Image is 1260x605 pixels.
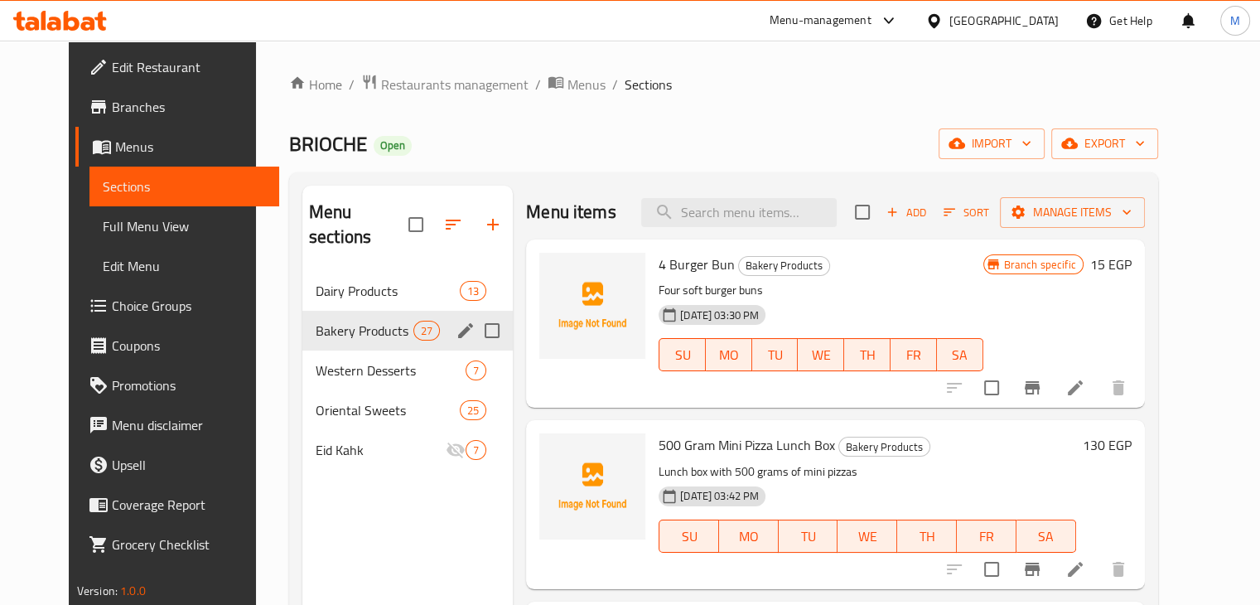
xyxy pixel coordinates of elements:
span: Full Menu View [103,216,266,236]
span: Select to update [974,552,1009,587]
a: Edit Menu [89,246,279,286]
a: Promotions [75,365,279,405]
span: SA [1023,525,1069,549]
span: [DATE] 03:42 PM [673,488,765,504]
span: WE [804,343,838,367]
span: Version: [77,580,118,602]
a: Coupons [75,326,279,365]
a: Full Menu View [89,206,279,246]
a: Choice Groups [75,286,279,326]
span: Dairy Products [316,281,460,301]
span: Coupons [112,336,266,356]
input: search [641,198,837,227]
span: SU [666,343,699,367]
h2: Menu items [526,200,616,225]
span: Branch specific [997,257,1083,273]
svg: Inactive section [446,440,466,460]
span: 27 [414,323,439,339]
span: FR [897,343,930,367]
span: Select all sections [398,207,433,242]
button: export [1051,128,1158,159]
h6: 130 EGP [1083,433,1132,457]
span: Sort items [933,200,1000,225]
h6: 15 EGP [1090,253,1132,276]
a: Edit menu item [1065,378,1085,398]
span: Manage items [1013,202,1132,223]
div: Bakery Products27edit [302,311,513,351]
button: TU [779,520,838,553]
span: BRIOCHE [289,125,367,162]
button: FR [891,338,937,371]
button: FR [957,520,1016,553]
span: MO [712,343,746,367]
button: delete [1098,368,1138,408]
span: WE [844,525,891,549]
span: export [1064,133,1145,154]
div: items [460,281,486,301]
span: Select section [845,195,880,230]
h2: Menu sections [309,200,408,249]
span: Eid Kahk [316,440,446,460]
a: Upsell [75,445,279,485]
span: Sections [103,177,266,196]
span: 7 [466,443,485,458]
div: [GEOGRAPHIC_DATA] [949,12,1059,30]
span: Branches [112,97,266,117]
span: Coverage Report [112,495,266,515]
span: Add [884,203,929,222]
span: Sections [625,75,672,94]
a: Coverage Report [75,485,279,525]
div: Open [374,136,412,156]
div: Western Desserts [316,361,466,380]
div: Western Desserts7 [302,351,513,390]
span: Menus [567,75,606,94]
div: Menu-management [770,11,871,31]
div: items [466,361,486,380]
span: Bakery Products [316,321,413,341]
span: 7 [466,363,485,379]
span: Grocery Checklist [112,535,266,554]
div: Bakery Products [738,256,830,276]
span: TH [904,525,950,549]
div: Dairy Products13 [302,271,513,311]
span: Edit Restaurant [112,57,266,77]
img: 500 Gram Mini Pizza Lunch Box [539,433,645,540]
span: TU [785,525,832,549]
span: SU [666,525,712,549]
span: Edit Menu [103,256,266,276]
button: Manage items [1000,197,1145,228]
p: Lunch box with 500 grams of mini pizzas [659,462,1076,482]
span: Select to update [974,370,1009,405]
button: Add section [473,205,513,244]
span: Oriental Sweets [316,400,460,420]
li: / [349,75,355,94]
span: Sort sections [433,205,473,244]
span: 500 Gram Mini Pizza Lunch Box [659,433,835,457]
button: SA [1016,520,1076,553]
span: Bakery Products [839,438,929,457]
span: Open [374,138,412,152]
a: Menus [75,127,279,167]
span: MO [726,525,772,549]
button: delete [1098,549,1138,589]
button: SU [659,520,719,553]
li: / [612,75,618,94]
img: 4 Burger Bun [539,253,645,359]
span: [DATE] 03:30 PM [673,307,765,323]
button: MO [719,520,779,553]
span: Choice Groups [112,296,266,316]
li: / [535,75,541,94]
button: TH [897,520,957,553]
span: Menu disclaimer [112,415,266,435]
span: Add item [880,200,933,225]
button: import [939,128,1045,159]
button: Branch-specific-item [1012,368,1052,408]
span: 25 [461,403,485,419]
span: 13 [461,283,485,299]
button: MO [706,338,752,371]
span: Restaurants management [381,75,529,94]
span: import [952,133,1031,154]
